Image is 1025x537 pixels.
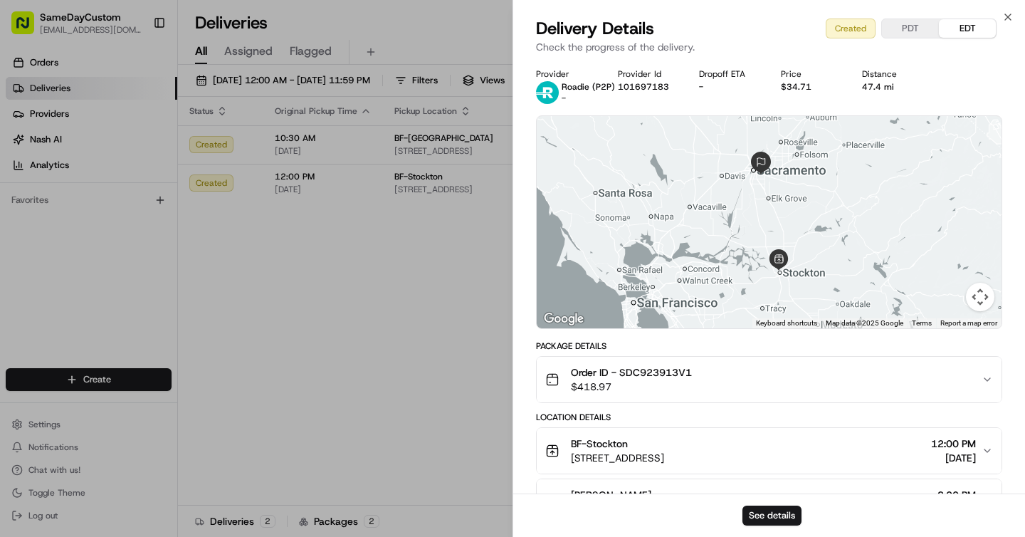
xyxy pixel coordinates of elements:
span: • [107,259,112,271]
p: Check the progress of the delivery. [536,40,1002,54]
span: SameDayCustom [44,221,118,232]
p: Welcome 👋 [14,57,259,80]
span: [DATE] [931,451,976,465]
span: Regen Pajulas [44,259,104,271]
img: SameDayCustom [14,207,37,230]
span: Roadie (P2P) [562,81,615,93]
div: Location Details [536,412,1002,423]
img: Nash [14,14,43,43]
div: 💻 [120,320,132,331]
a: Terms [912,319,932,327]
div: 47.4 mi [862,81,921,93]
div: Past conversations [14,185,91,197]
a: Powered byPylon [100,353,172,364]
a: Report a map error [940,319,997,327]
span: Knowledge Base [28,318,109,333]
button: Keyboard shortcuts [756,318,817,328]
button: Start new chat [242,140,259,157]
button: BF-Stockton[STREET_ADDRESS]12:00 PM[DATE] [537,428,1002,474]
div: Dropoff ETA [699,68,758,80]
div: $34.71 [781,81,840,93]
span: - [562,93,566,104]
span: [PERSON_NAME] [571,488,651,502]
span: Delivery Details [536,17,654,40]
div: Start new chat [64,136,233,150]
button: Map camera controls [966,283,994,311]
button: See all [221,182,259,199]
a: Open this area in Google Maps (opens a new window) [540,310,587,328]
span: [DATE] [115,259,144,271]
span: [STREET_ADDRESS] [571,451,664,465]
span: 12:00 PM [931,437,976,451]
img: Google [540,310,587,328]
span: Pylon [142,353,172,364]
div: We're available if you need us! [64,150,196,162]
img: Regen Pajulas [14,246,37,268]
img: 1736555255976-a54dd68f-1ca7-489b-9aae-adbdc363a1c4 [14,136,40,162]
span: Order ID - SDC923913V1 [571,365,692,380]
div: Price [781,68,840,80]
button: PDT [882,19,939,38]
span: [DATE] [129,221,158,232]
span: $418.97 [571,380,692,394]
div: 📗 [14,320,26,331]
button: [PERSON_NAME]3:00 PM [537,479,1002,525]
div: Provider Id [618,68,677,80]
a: 💻API Documentation [115,313,234,338]
span: API Documentation [135,318,228,333]
div: - [699,81,758,93]
button: Order ID - SDC923913V1$418.97 [537,357,1002,402]
div: Package Details [536,340,1002,352]
div: Provider [536,68,595,80]
a: 📗Knowledge Base [9,313,115,338]
div: Distance [862,68,921,80]
input: Clear [37,92,235,107]
button: See details [742,506,801,526]
img: roadie-logo-v2.jpg [536,81,559,104]
img: 1736555255976-a54dd68f-1ca7-489b-9aae-adbdc363a1c4 [28,260,40,271]
button: EDT [939,19,996,38]
span: Map data ©2025 Google [826,319,903,327]
img: 1738778727109-b901c2ba-d612-49f7-a14d-d897ce62d23f [30,136,56,162]
span: 3:00 PM [937,488,976,502]
span: BF-Stockton [571,437,628,451]
span: • [121,221,126,232]
button: 101697183 [618,81,669,93]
